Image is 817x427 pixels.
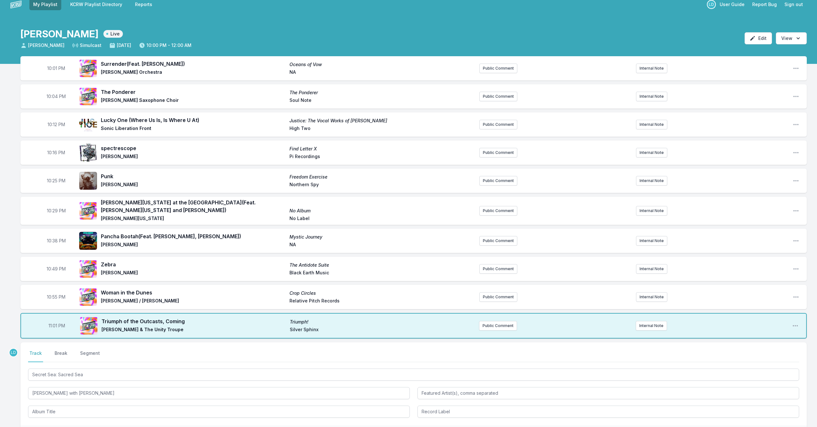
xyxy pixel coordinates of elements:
span: [PERSON_NAME] [101,181,286,189]
img: Mystic Journey [79,232,97,250]
button: Internal Note [636,148,667,157]
button: Internal Note [636,64,667,73]
button: Public Comment [479,64,517,73]
span: Mystic Journey [289,234,474,240]
button: Open playlist item options [793,294,799,300]
span: Northern Spy [289,181,474,189]
span: [PERSON_NAME] [20,42,64,49]
span: No Album [289,208,474,214]
span: Triumph! [290,319,474,325]
button: Public Comment [479,176,517,186]
span: Freedom Exercise [289,174,474,180]
img: Freedom Exercise [79,172,97,190]
span: Black Earth Music [289,270,474,277]
span: Timestamp [47,238,66,244]
button: Public Comment [479,292,517,302]
button: Open playlist item options [793,65,799,72]
button: Open playlist item options [793,93,799,100]
span: Find Letter X [289,146,474,152]
button: Public Comment [479,236,517,246]
button: Open playlist item options [793,238,799,244]
button: Internal Note [636,92,667,101]
input: Featured Artist(s), comma separated [417,387,799,399]
span: Pancha Bootah (Feat. [PERSON_NAME], [PERSON_NAME]) [101,233,286,240]
button: Track [28,350,43,362]
span: Woman in the Dunes [101,289,286,296]
button: Public Comment [479,321,517,331]
span: [PERSON_NAME] [101,241,286,249]
button: Public Comment [479,264,517,274]
span: The Ponderer [101,88,286,96]
span: Timestamp [48,121,65,128]
button: Open playlist item options [792,323,798,329]
button: Internal Note [636,176,667,186]
input: Record Label [417,406,799,418]
span: The Ponderer [289,89,474,96]
span: Timestamp [47,149,65,156]
span: [PERSON_NAME] Orchestra [101,69,286,77]
button: Internal Note [636,120,667,129]
span: Sonic Liberation Front [101,125,286,133]
span: Live [103,30,123,38]
span: Timestamp [47,294,65,300]
button: Public Comment [479,120,517,129]
button: Edit [745,32,772,44]
button: Open playlist item options [793,178,799,184]
span: High Two [289,125,474,133]
span: Timestamp [47,65,65,72]
img: Crop Circles [79,288,97,306]
button: Internal Note [636,236,667,246]
button: Public Comment [479,148,517,157]
span: No Label [289,215,474,223]
img: Triumph! [80,317,98,335]
h1: [PERSON_NAME] [20,28,98,40]
span: Surrender (Feat. [PERSON_NAME]) [101,60,286,68]
span: Zebra [101,261,286,268]
img: No Album [79,202,97,220]
span: Silver Sphinx [290,326,474,334]
span: [PERSON_NAME][US_STATE] [101,215,286,223]
button: Open playlist item options [793,149,799,156]
button: Internal Note [636,206,667,216]
span: Soul Note [289,97,474,105]
span: Pi Recordings [289,153,474,161]
img: The Ponderer [79,88,97,105]
img: Oceans of Vow [79,59,97,77]
span: NA [289,69,474,77]
span: [PERSON_NAME] Saxophone Choir [101,97,286,105]
span: [PERSON_NAME] / [PERSON_NAME] [101,298,286,305]
span: Oceans of Vow [289,61,474,68]
button: Public Comment [479,92,517,101]
span: Timestamp [47,208,66,214]
span: spectrescope [101,144,286,152]
button: Open playlist item options [793,121,799,128]
span: Lucky One (Where Us Is, Is Where U At) [101,116,286,124]
span: Timestamp [47,266,66,272]
img: Justice: The Vocal Works of Oliver Lake [79,116,97,133]
span: Timestamp [47,93,66,100]
span: Relative Pitch Records [289,298,474,305]
span: Simulcast [72,42,101,49]
input: Track Title [28,369,799,381]
button: Open options [776,32,807,44]
button: Open playlist item options [793,208,799,214]
span: NA [289,241,474,249]
button: Segment [79,350,101,362]
span: [PERSON_NAME] [101,153,286,161]
p: LeRoy Downs [9,348,18,357]
img: The Antidote Suite [79,260,97,278]
span: Triumph of the Outcasts, Coming [101,317,286,325]
button: Break [53,350,69,362]
button: Open playlist item options [793,266,799,272]
span: [PERSON_NAME] [101,270,286,277]
span: [DATE] [109,42,131,49]
span: Timestamp [49,323,65,329]
img: Find Letter X [79,144,97,162]
span: Punk [101,172,286,180]
span: 10:00 PM - 12:00 AM [139,42,191,49]
input: Album Title [28,406,410,418]
span: The Antidote Suite [289,262,474,268]
button: Internal Note [636,321,667,331]
button: Public Comment [479,206,517,216]
button: Internal Note [636,264,667,274]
